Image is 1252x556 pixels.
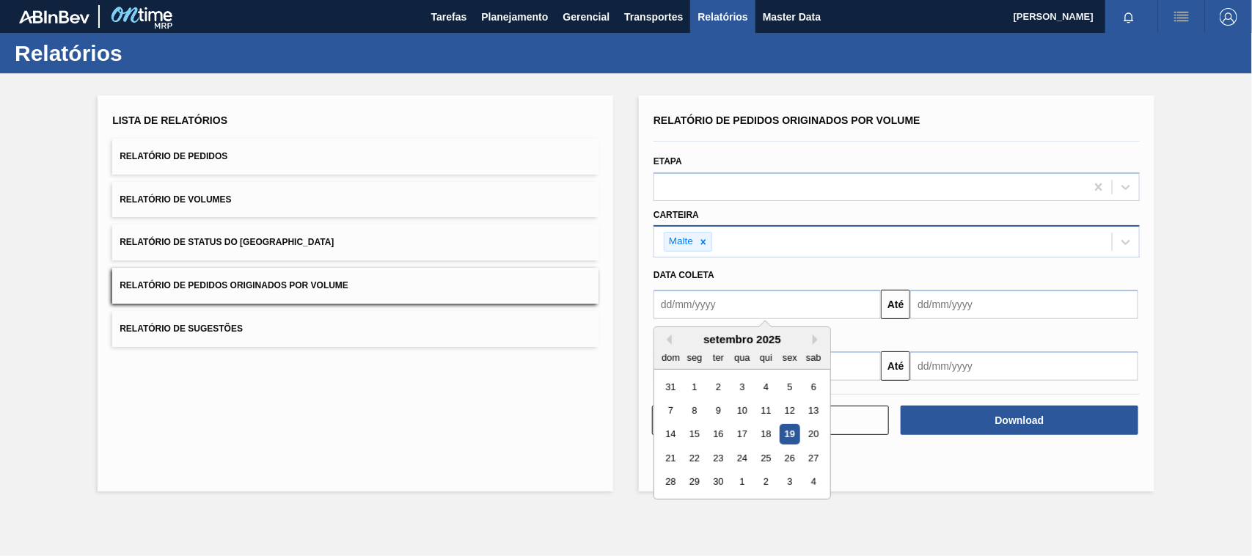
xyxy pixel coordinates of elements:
[709,448,728,468] div: Choose terça-feira, 23 de setembro de 2025
[780,400,799,420] div: Choose sexta-feira, 12 de setembro de 2025
[685,348,705,367] div: seg
[654,114,920,126] span: Relatório de Pedidos Originados por Volume
[654,333,830,345] div: setembro 2025
[813,334,823,345] button: Next Month
[659,375,825,494] div: month 2025-09
[661,377,681,397] div: Choose domingo, 31 de agosto de 2025
[661,348,681,367] div: dom
[1105,7,1152,27] button: Notificações
[709,400,728,420] div: Choose terça-feira, 9 de setembro de 2025
[654,270,714,280] span: Data coleta
[112,182,598,218] button: Relatório de Volumes
[709,472,728,492] div: Choose terça-feira, 30 de setembro de 2025
[654,156,682,167] label: Etapa
[112,224,598,260] button: Relatório de Status do [GEOGRAPHIC_DATA]
[112,114,227,126] span: Lista de Relatórios
[804,377,824,397] div: Choose sábado, 6 de setembro de 2025
[685,448,705,468] div: Choose segunda-feira, 22 de setembro de 2025
[756,377,776,397] div: Choose quinta-feira, 4 de setembro de 2025
[763,8,821,26] span: Master Data
[624,8,683,26] span: Transportes
[910,290,1138,319] input: dd/mm/yyyy
[112,139,598,175] button: Relatório de Pedidos
[804,425,824,445] div: Choose sábado, 20 de setembro de 2025
[756,472,776,492] div: Choose quinta-feira, 2 de outubro de 2025
[756,425,776,445] div: Choose quinta-feira, 18 de setembro de 2025
[709,348,728,367] div: ter
[780,472,799,492] div: Choose sexta-feira, 3 de outubro de 2025
[1173,8,1190,26] img: userActions
[112,268,598,304] button: Relatório de Pedidos Originados por Volume
[732,348,752,367] div: qua
[685,400,705,420] div: Choose segunda-feira, 8 de setembro de 2025
[910,351,1138,381] input: dd/mm/yyyy
[780,448,799,468] div: Choose sexta-feira, 26 de setembro de 2025
[732,448,752,468] div: Choose quarta-feira, 24 de setembro de 2025
[881,351,910,381] button: Até
[1220,8,1237,26] img: Logout
[881,290,910,319] button: Até
[709,425,728,445] div: Choose terça-feira, 16 de setembro de 2025
[780,425,799,445] div: Choose sexta-feira, 19 de setembro de 2025
[732,472,752,492] div: Choose quarta-feira, 1 de outubro de 2025
[901,406,1138,435] button: Download
[563,8,610,26] span: Gerencial
[804,400,824,420] div: Choose sábado, 13 de setembro de 2025
[661,448,681,468] div: Choose domingo, 21 de setembro de 2025
[804,448,824,468] div: Choose sábado, 27 de setembro de 2025
[120,237,334,247] span: Relatório de Status do [GEOGRAPHIC_DATA]
[685,472,705,492] div: Choose segunda-feira, 29 de setembro de 2025
[756,448,776,468] div: Choose quinta-feira, 25 de setembro de 2025
[685,377,705,397] div: Choose segunda-feira, 1 de setembro de 2025
[685,425,705,445] div: Choose segunda-feira, 15 de setembro de 2025
[481,8,548,26] span: Planejamento
[120,323,243,334] span: Relatório de Sugestões
[654,290,881,319] input: dd/mm/yyyy
[732,400,752,420] div: Choose quarta-feira, 10 de setembro de 2025
[780,348,799,367] div: sex
[112,311,598,347] button: Relatório de Sugestões
[780,377,799,397] div: Choose sexta-feira, 5 de setembro de 2025
[120,194,231,205] span: Relatório de Volumes
[804,348,824,367] div: sab
[15,45,275,62] h1: Relatórios
[431,8,467,26] span: Tarefas
[732,425,752,445] div: Choose quarta-feira, 17 de setembro de 2025
[652,406,889,435] button: Limpar
[662,334,672,345] button: Previous Month
[661,472,681,492] div: Choose domingo, 28 de setembro de 2025
[654,210,699,220] label: Carteira
[709,377,728,397] div: Choose terça-feira, 2 de setembro de 2025
[661,400,681,420] div: Choose domingo, 7 de setembro de 2025
[120,151,227,161] span: Relatório de Pedidos
[661,425,681,445] div: Choose domingo, 14 de setembro de 2025
[732,377,752,397] div: Choose quarta-feira, 3 de setembro de 2025
[804,472,824,492] div: Choose sábado, 4 de outubro de 2025
[665,233,695,251] div: Malte
[756,348,776,367] div: qui
[19,10,89,23] img: TNhmsLtSVTkK8tSr43FrP2fwEKptu5GPRR3wAAAABJRU5ErkJggg==
[698,8,747,26] span: Relatórios
[120,280,348,290] span: Relatório de Pedidos Originados por Volume
[756,400,776,420] div: Choose quinta-feira, 11 de setembro de 2025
